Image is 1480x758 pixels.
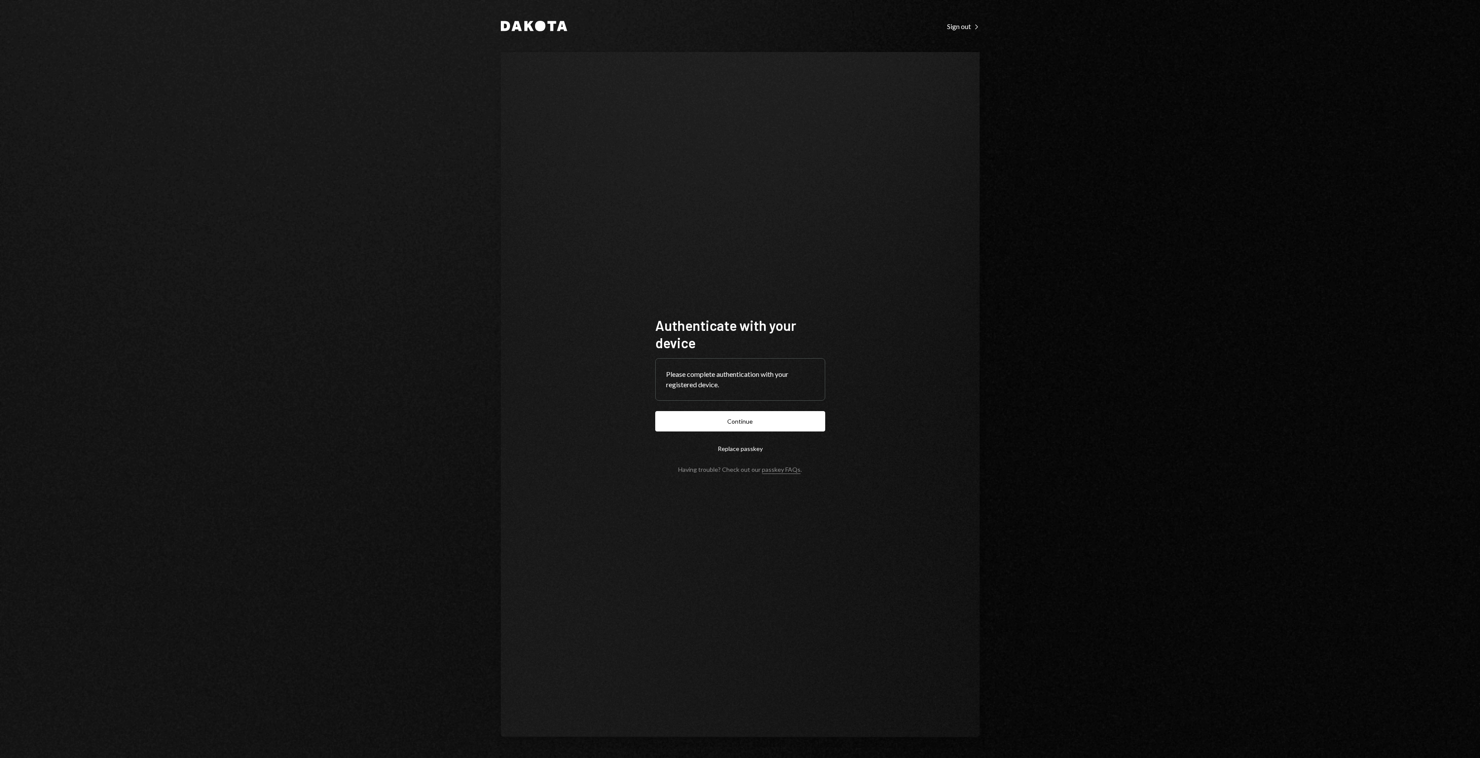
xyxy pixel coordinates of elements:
[678,466,802,473] div: Having trouble? Check out our .
[666,369,814,390] div: Please complete authentication with your registered device.
[947,22,980,31] div: Sign out
[655,411,825,431] button: Continue
[655,438,825,459] button: Replace passkey
[655,317,825,351] h1: Authenticate with your device
[947,21,980,31] a: Sign out
[762,466,800,474] a: passkey FAQs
